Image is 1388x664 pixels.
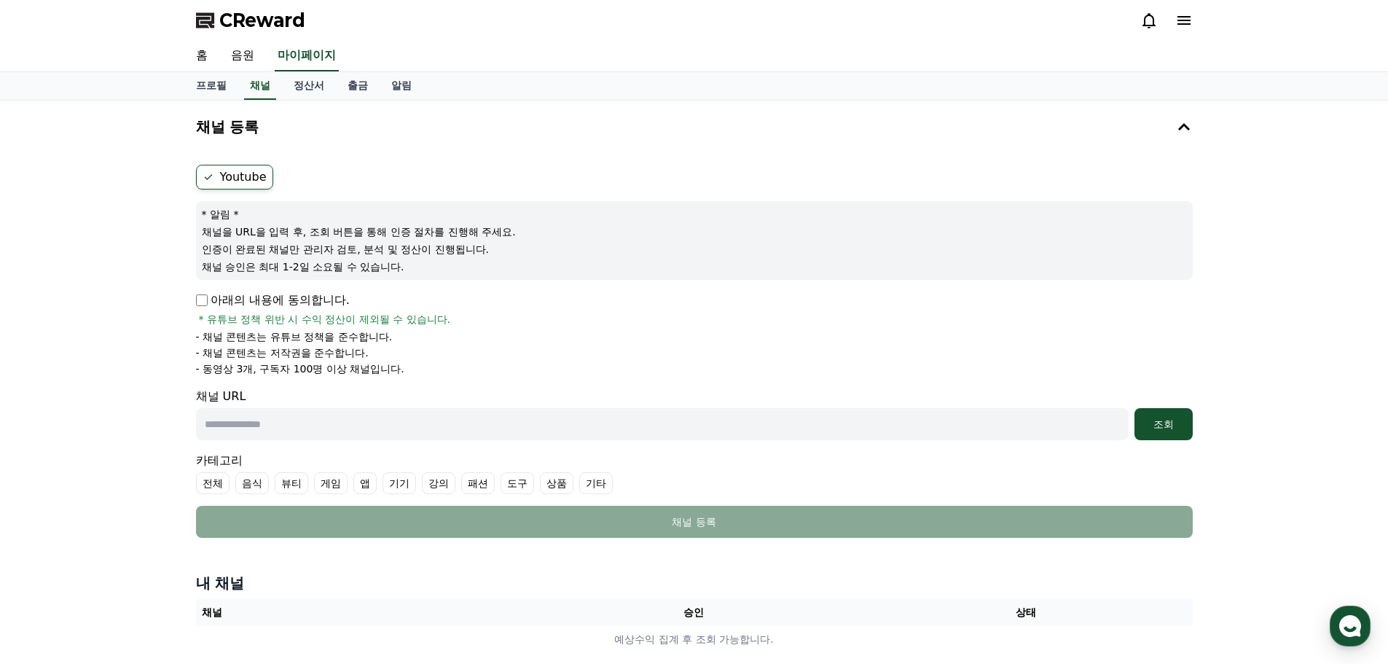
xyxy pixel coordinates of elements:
label: 도구 [501,472,534,494]
label: 뷰티 [275,472,308,494]
p: - 채널 콘텐츠는 유튜브 정책을 준수합니다. [196,329,393,344]
div: 카테고리 [196,452,1193,494]
label: 앱 [353,472,377,494]
span: 설정 [225,484,243,496]
p: - 동영상 3개, 구독자 100명 이상 채널입니다. [196,362,404,376]
th: 채널 [196,599,528,626]
button: 채널 등록 [190,106,1199,147]
th: 상태 [860,599,1192,626]
p: 아래의 내용에 동의합니다. [196,292,350,309]
span: CReward [219,9,305,32]
a: 음원 [219,41,266,71]
div: 채널 등록 [225,515,1164,529]
label: 강의 [422,472,455,494]
label: 기기 [383,472,416,494]
p: 채널 승인은 최대 1-2일 소요될 수 있습니다. [202,259,1187,274]
a: 출금 [336,72,380,100]
p: 채널을 URL을 입력 후, 조회 버튼을 통해 인증 절차를 진행해 주세요. [202,224,1187,239]
a: CReward [196,9,305,32]
a: 대화 [96,462,188,499]
a: 홈 [184,41,219,71]
label: 상품 [540,472,573,494]
td: 예상수익 집계 후 조회 가능합니다. [196,626,1193,653]
a: 채널 [244,72,276,100]
a: 마이페이지 [275,41,339,71]
div: 채널 URL [196,388,1193,440]
label: 패션 [461,472,495,494]
th: 승인 [528,599,860,626]
label: 기타 [579,472,613,494]
a: 정산서 [282,72,336,100]
div: 조회 [1140,417,1187,431]
span: 대화 [133,485,151,496]
a: 설정 [188,462,280,499]
a: 프로필 [184,72,238,100]
h4: 내 채널 [196,573,1193,593]
a: 알림 [380,72,423,100]
span: 홈 [46,484,55,496]
h4: 채널 등록 [196,119,259,135]
a: 홈 [4,462,96,499]
span: * 유튜브 정책 위반 시 수익 정산이 제외될 수 있습니다. [199,312,451,327]
button: 조회 [1134,408,1193,440]
p: 인증이 완료된 채널만 관리자 검토, 분석 및 정산이 진행됩니다. [202,242,1187,257]
p: - 채널 콘텐츠는 저작권을 준수합니다. [196,345,369,360]
label: 전체 [196,472,230,494]
label: 음식 [235,472,269,494]
label: 게임 [314,472,348,494]
label: Youtube [196,165,273,190]
button: 채널 등록 [196,506,1193,538]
